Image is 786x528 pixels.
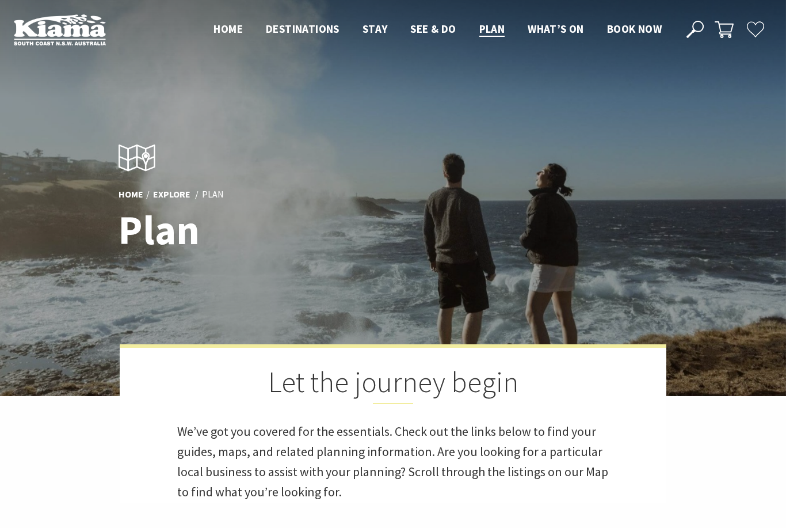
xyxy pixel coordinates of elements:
[202,187,224,202] li: Plan
[202,20,673,39] nav: Main Menu
[363,22,388,36] span: Stay
[479,22,505,36] span: Plan
[177,365,609,404] h2: Let the journey begin
[266,22,339,36] span: Destinations
[213,22,243,36] span: Home
[607,22,662,36] span: Book now
[410,22,456,36] span: See & Do
[177,421,609,503] p: We’ve got you covered for the essentials. Check out the links below to find your guides, maps, an...
[119,188,143,201] a: Home
[528,22,584,36] span: What’s On
[153,188,190,201] a: Explore
[119,208,444,252] h1: Plan
[14,14,106,45] img: Kiama Logo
